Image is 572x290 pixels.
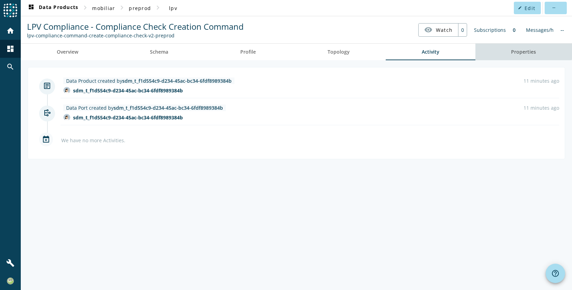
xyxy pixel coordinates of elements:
div: Data Port created by [66,105,223,111]
button: preprod [126,2,154,14]
button: Watch [419,24,458,36]
mat-icon: chevron_right [154,3,162,12]
div: Subscriptions [471,23,509,37]
span: mobiliar [92,5,115,11]
mat-icon: dashboard [6,45,15,53]
div: sdm_t_f1d554c9-d234-45ac-bc34-6fdf8989384b [73,114,183,121]
span: sdm_t_f1d554c9-d234-45ac-bc34-6fdf8989384b [114,105,223,111]
mat-icon: edit [518,6,522,10]
span: Overview [57,49,78,54]
span: Profile [240,49,256,54]
span: Activity [422,49,439,54]
mat-icon: search [6,63,15,71]
img: avatar [63,114,70,121]
span: Topology [328,49,350,54]
span: Properties [511,49,536,54]
span: Watch [436,24,453,36]
div: We have no more Activities. [61,137,125,144]
span: preprod [129,5,151,11]
div: 0 [458,24,467,36]
div: Kafka Topic: lpv-compliance-command-create-compliance-check-v2-preprod [27,32,244,39]
span: lpv [169,5,177,11]
span: sdm_t_f1d554c9-d234-45ac-bc34-6fdf8989384b [122,78,232,84]
img: spoud-logo.svg [3,3,17,17]
mat-icon: chevron_right [118,3,126,12]
button: Data Products [24,2,81,14]
div: 11 minutes ago [524,105,559,111]
button: mobiliar [89,2,118,14]
mat-icon: home [6,27,15,35]
span: LPV Compliance - Compliance Check Creation Command [27,21,244,32]
span: Data Products [27,4,78,12]
button: Edit [514,2,541,14]
img: avatar [63,87,70,94]
div: 0 [509,23,519,37]
mat-icon: more_horiz [552,6,555,10]
mat-icon: visibility [424,26,432,34]
img: 4fbb10b3593c638289ef55de7aa3ced9 [7,278,14,284]
mat-icon: event_busy [39,133,53,146]
div: 11 minutes ago [524,78,559,84]
span: Schema [150,49,168,54]
mat-icon: chevron_right [81,3,89,12]
mat-icon: dashboard [27,4,35,12]
button: lpv [162,2,184,14]
div: Messages/h [522,23,557,37]
div: Data Product created by [66,78,232,84]
span: Edit [525,5,535,11]
mat-icon: help_outline [551,269,560,278]
div: No information [557,23,567,37]
mat-icon: build [6,259,15,267]
div: sdm_t_f1d554c9-d234-45ac-bc34-6fdf8989384b [73,87,183,94]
